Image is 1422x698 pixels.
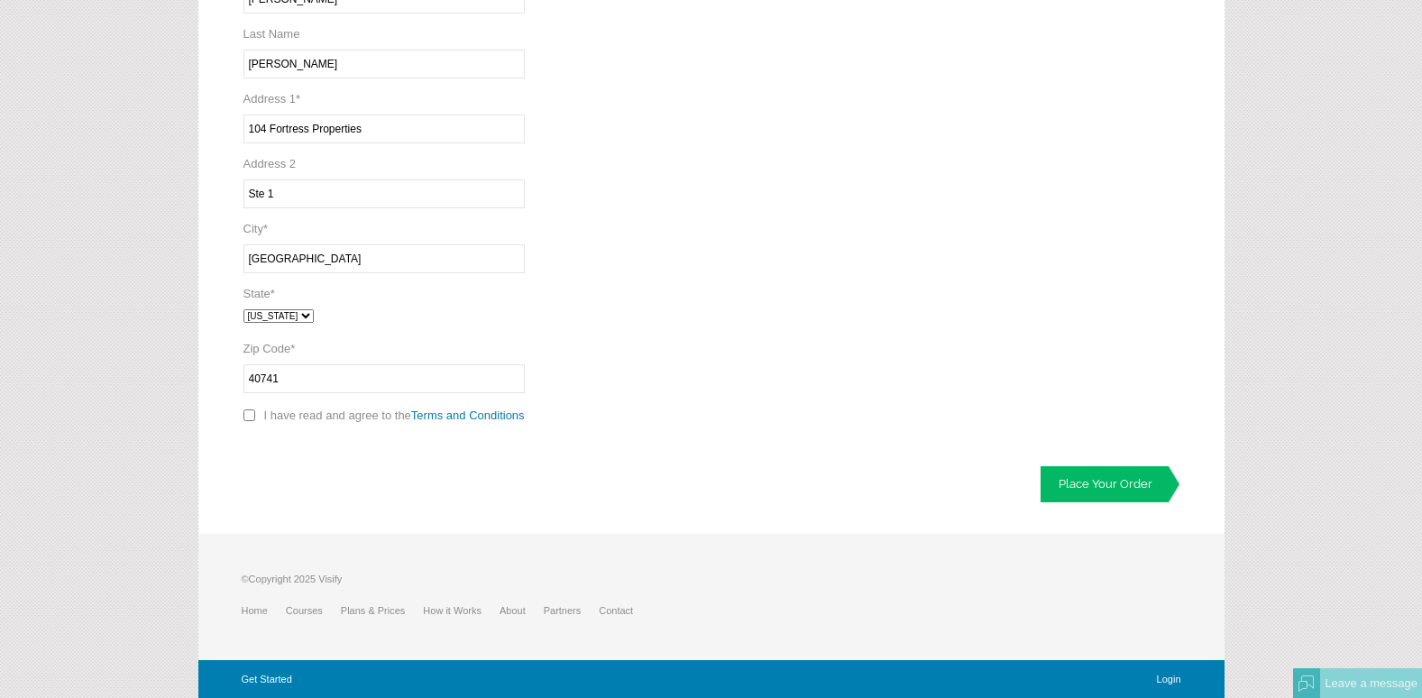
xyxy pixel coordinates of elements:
label: Address 1 [243,92,301,106]
a: How it Works [423,605,500,616]
a: Get Started [242,674,292,684]
a: Place Your Order [1041,466,1179,502]
label: I have read and agree to the [264,409,528,422]
a: Login [1157,674,1181,684]
label: City [243,222,268,235]
a: Courses [286,605,341,616]
a: Home [242,605,286,616]
label: Zip Code [243,342,296,355]
a: Terms and Conditions [411,409,525,422]
a: Plans & Prices [341,605,424,616]
label: Address 2 [243,157,297,170]
label: Last Name [243,27,300,41]
a: Partners [544,605,600,616]
a: Contact [599,605,651,616]
div: Leave a message [1320,668,1422,698]
img: Offline [1298,675,1315,692]
label: State [243,287,275,300]
p: © [242,570,652,597]
span: Copyright 2025 Visify [249,574,343,584]
a: About [500,605,544,616]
